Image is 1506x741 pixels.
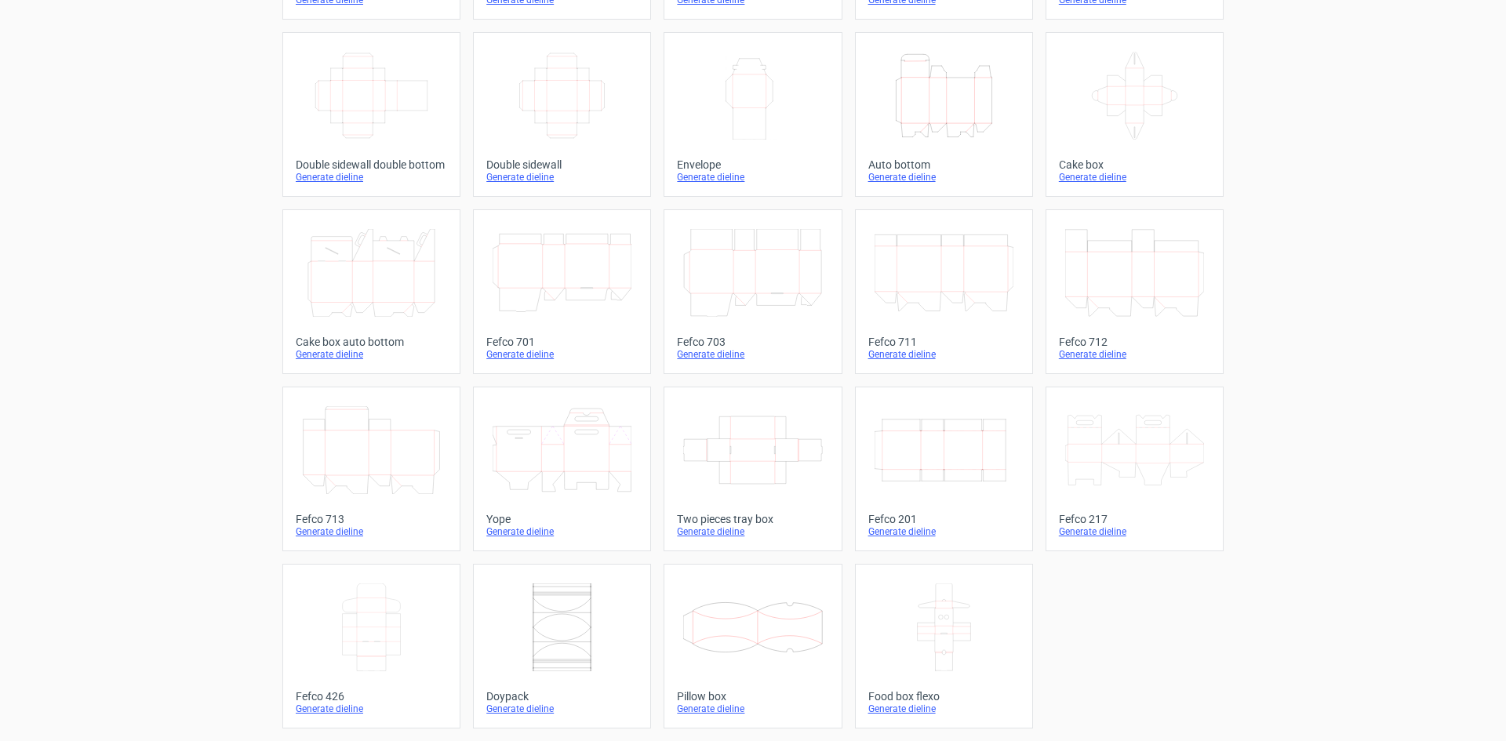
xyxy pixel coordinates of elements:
div: Generate dieline [486,525,638,538]
div: Food box flexo [868,690,1020,703]
div: Generate dieline [868,348,1020,361]
a: Auto bottomGenerate dieline [855,32,1033,197]
div: Generate dieline [868,525,1020,538]
a: Fefco 201Generate dieline [855,387,1033,551]
div: Generate dieline [296,348,447,361]
div: Doypack [486,690,638,703]
div: Generate dieline [677,525,828,538]
a: Food box flexoGenerate dieline [855,564,1033,728]
a: Fefco 703Generate dieline [664,209,842,374]
a: Cake box auto bottomGenerate dieline [282,209,460,374]
div: Fefco 217 [1059,513,1210,525]
a: Double sidewall double bottomGenerate dieline [282,32,460,197]
a: YopeGenerate dieline [473,387,651,551]
a: Fefco 711Generate dieline [855,209,1033,374]
div: Generate dieline [677,703,828,715]
div: Fefco 426 [296,690,447,703]
div: Fefco 701 [486,336,638,348]
a: Fefco 712Generate dieline [1046,209,1224,374]
a: Pillow boxGenerate dieline [664,564,842,728]
div: Generate dieline [868,703,1020,715]
div: Generate dieline [1059,348,1210,361]
div: Double sidewall [486,158,638,171]
a: Double sidewallGenerate dieline [473,32,651,197]
div: Generate dieline [486,348,638,361]
div: Cake box auto bottom [296,336,447,348]
a: EnvelopeGenerate dieline [664,32,842,197]
div: Generate dieline [296,703,447,715]
a: Fefco 713Generate dieline [282,387,460,551]
div: Generate dieline [296,525,447,538]
div: Fefco 201 [868,513,1020,525]
div: Generate dieline [1059,525,1210,538]
div: Generate dieline [677,171,828,183]
div: Fefco 713 [296,513,447,525]
div: Cake box [1059,158,1210,171]
div: Fefco 712 [1059,336,1210,348]
div: Generate dieline [296,171,447,183]
a: Fefco 701Generate dieline [473,209,651,374]
div: Fefco 703 [677,336,828,348]
a: DoypackGenerate dieline [473,564,651,728]
div: Double sidewall double bottom [296,158,447,171]
a: Two pieces tray boxGenerate dieline [664,387,842,551]
div: Envelope [677,158,828,171]
div: Generate dieline [677,348,828,361]
div: Generate dieline [1059,171,1210,183]
div: Generate dieline [868,171,1020,183]
div: Yope [486,513,638,525]
div: Fefco 711 [868,336,1020,348]
a: Fefco 217Generate dieline [1046,387,1224,551]
div: Generate dieline [486,703,638,715]
div: Two pieces tray box [677,513,828,525]
div: Pillow box [677,690,828,703]
a: Cake boxGenerate dieline [1046,32,1224,197]
a: Fefco 426Generate dieline [282,564,460,728]
div: Generate dieline [486,171,638,183]
div: Auto bottom [868,158,1020,171]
